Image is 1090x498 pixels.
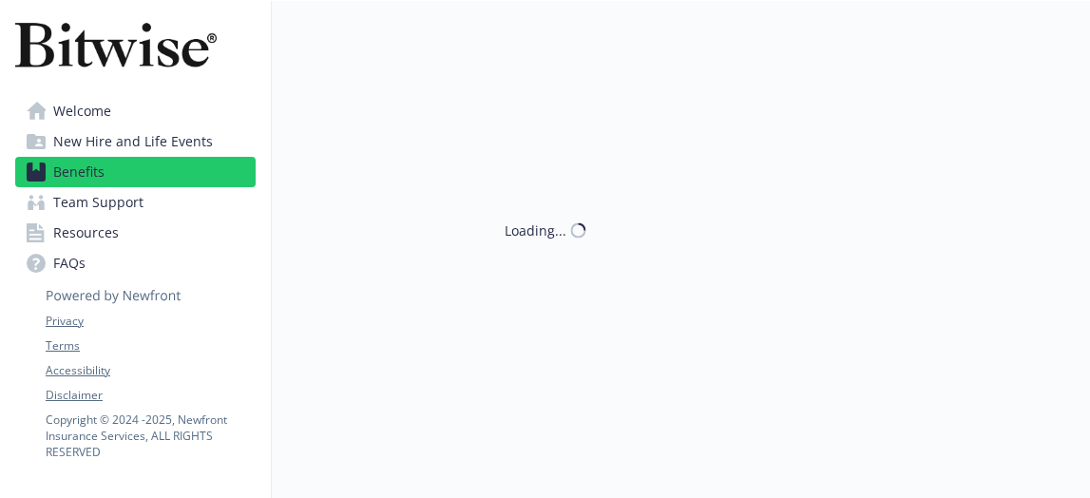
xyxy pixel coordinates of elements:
span: Resources [53,218,119,248]
span: Welcome [53,96,111,126]
a: Resources [15,218,256,248]
a: Disclaimer [46,387,255,404]
div: Loading... [505,220,566,240]
span: Team Support [53,187,143,218]
a: FAQs [15,248,256,278]
span: FAQs [53,248,86,278]
p: Copyright © 2024 - 2025 , Newfront Insurance Services, ALL RIGHTS RESERVED [46,412,255,460]
a: Team Support [15,187,256,218]
a: Welcome [15,96,256,126]
a: Privacy [46,313,255,330]
a: Terms [46,337,255,354]
span: Benefits [53,157,105,187]
a: Benefits [15,157,256,187]
span: New Hire and Life Events [53,126,213,157]
a: New Hire and Life Events [15,126,256,157]
a: Accessibility [46,362,255,379]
